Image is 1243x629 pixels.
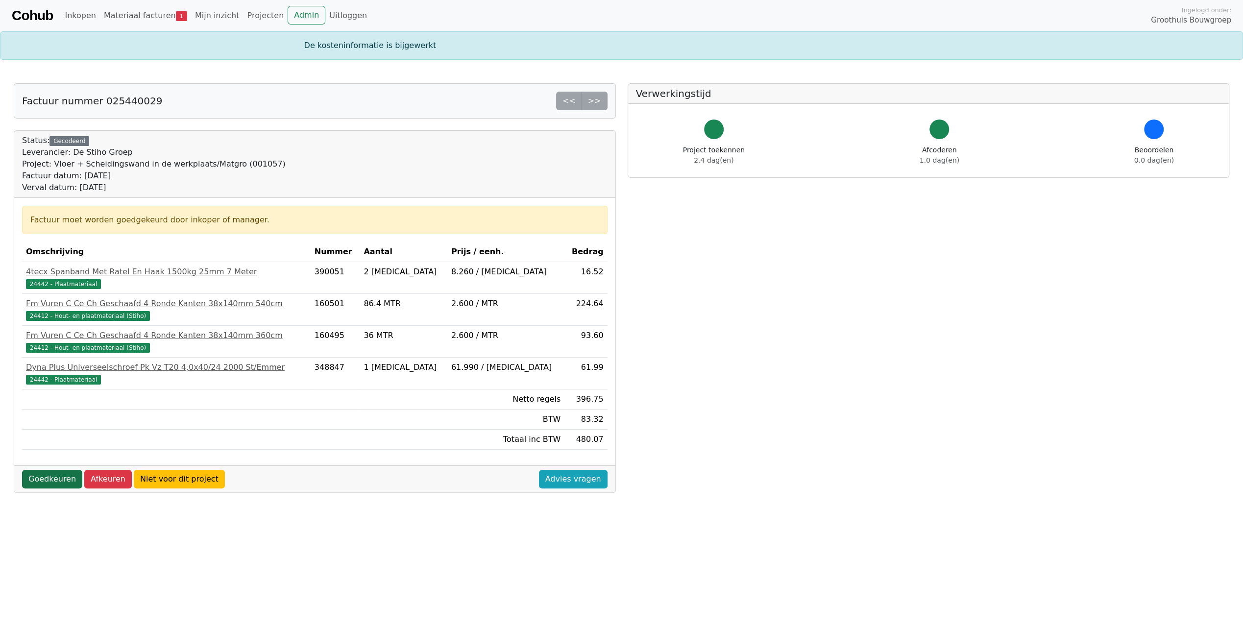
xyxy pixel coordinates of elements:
[451,362,561,373] div: 61.990 / [MEDICAL_DATA]
[311,294,360,326] td: 160501
[26,298,307,310] div: Fm Vuren C Ce Ch Geschaafd 4 Ronde Kanten 38x140mm 540cm
[22,158,286,170] div: Project: Vloer + Scheidingswand in de werkplaats/Matgro (001057)
[22,242,311,262] th: Omschrijving
[364,362,443,373] div: 1 [MEDICAL_DATA]
[243,6,288,25] a: Projecten
[26,330,307,353] a: Fm Vuren C Ce Ch Geschaafd 4 Ronde Kanten 38x140mm 360cm24412 - Hout- en plaatmateriaal (Stiho)
[451,330,561,341] div: 2.600 / MTR
[26,298,307,321] a: Fm Vuren C Ce Ch Geschaafd 4 Ronde Kanten 38x140mm 540cm24412 - Hout- en plaatmateriaal (Stiho)
[22,182,286,194] div: Verval datum: [DATE]
[564,358,607,389] td: 61.99
[22,470,82,488] a: Goedkeuren
[451,298,561,310] div: 2.600 / MTR
[26,266,307,290] a: 4tecx Spanband Met Ratel En Haak 1500kg 25mm 7 Meter24442 - Plaatmateriaal
[311,262,360,294] td: 390051
[683,145,745,166] div: Project toekennen
[26,375,101,385] span: 24442 - Plaatmateriaal
[564,430,607,450] td: 480.07
[26,266,307,278] div: 4tecx Spanband Met Ratel En Haak 1500kg 25mm 7 Meter
[26,311,150,321] span: 24412 - Hout- en plaatmateriaal (Stiho)
[100,6,191,25] a: Materiaal facturen1
[360,242,447,262] th: Aantal
[22,135,286,194] div: Status:
[26,279,101,289] span: 24442 - Plaatmateriaal
[26,362,307,373] div: Dyna Plus Universeelschroef Pk Vz T20 4,0x40/24 2000 St/Emmer
[26,343,150,353] span: 24412 - Hout- en plaatmateriaal (Stiho)
[447,242,564,262] th: Prijs / eenh.
[22,146,286,158] div: Leverancier: De Stiho Groep
[26,362,307,385] a: Dyna Plus Universeelschroef Pk Vz T20 4,0x40/24 2000 St/Emmer24442 - Plaatmateriaal
[49,136,89,146] div: Gecodeerd
[61,6,99,25] a: Inkopen
[191,6,244,25] a: Mijn inzicht
[564,242,607,262] th: Bedrag
[539,470,608,488] a: Advies vragen
[84,470,132,488] a: Afkeuren
[564,326,607,358] td: 93.60
[694,156,733,164] span: 2.4 dag(en)
[298,40,945,51] div: De kosteninformatie is bijgewerkt
[564,262,607,294] td: 16.52
[311,358,360,389] td: 348847
[920,145,959,166] div: Afcoderen
[311,326,360,358] td: 160495
[12,4,53,27] a: Cohub
[22,170,286,182] div: Factuur datum: [DATE]
[1134,145,1174,166] div: Beoordelen
[288,6,325,24] a: Admin
[134,470,225,488] a: Niet voor dit project
[920,156,959,164] span: 1.0 dag(en)
[311,242,360,262] th: Nummer
[451,266,561,278] div: 8.260 / [MEDICAL_DATA]
[1181,5,1231,15] span: Ingelogd onder:
[364,298,443,310] div: 86.4 MTR
[364,330,443,341] div: 36 MTR
[22,95,162,107] h5: Factuur nummer 025440029
[325,6,371,25] a: Uitloggen
[176,11,187,21] span: 1
[447,389,564,410] td: Netto regels
[564,294,607,326] td: 224.64
[564,389,607,410] td: 396.75
[30,214,599,226] div: Factuur moet worden goedgekeurd door inkoper of manager.
[26,330,307,341] div: Fm Vuren C Ce Ch Geschaafd 4 Ronde Kanten 38x140mm 360cm
[447,410,564,430] td: BTW
[364,266,443,278] div: 2 [MEDICAL_DATA]
[1134,156,1174,164] span: 0.0 dag(en)
[636,88,1221,99] h5: Verwerkingstijd
[447,430,564,450] td: Totaal inc BTW
[1151,15,1231,26] span: Groothuis Bouwgroep
[564,410,607,430] td: 83.32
